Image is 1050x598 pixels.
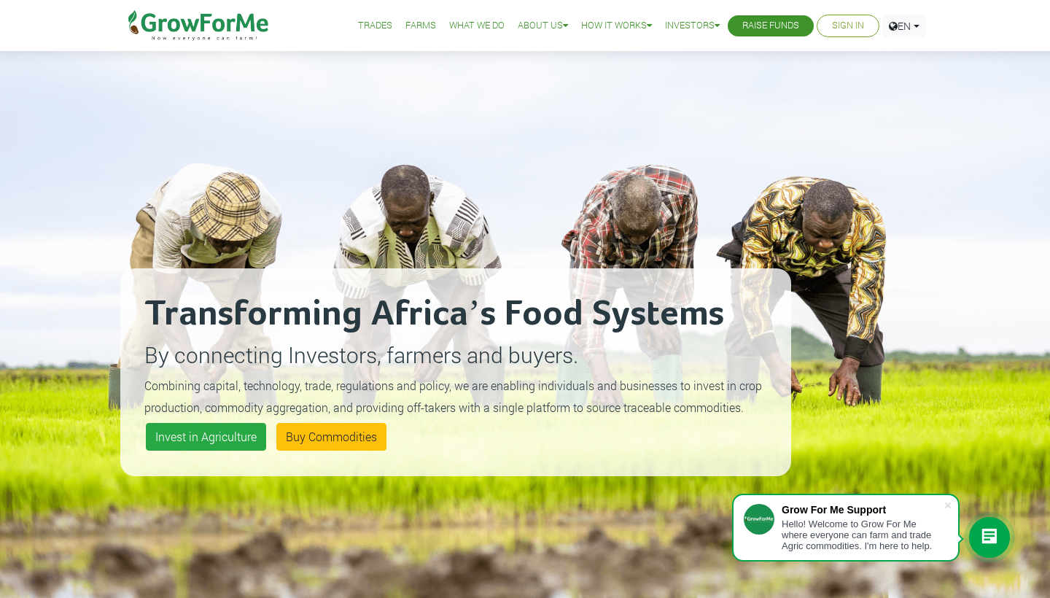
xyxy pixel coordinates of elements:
[665,18,720,34] a: Investors
[518,18,568,34] a: About Us
[882,15,926,37] a: EN
[449,18,505,34] a: What We Do
[144,292,767,336] h2: Transforming Africa’s Food Systems
[144,378,762,415] small: Combining capital, technology, trade, regulations and policy, we are enabling individuals and bus...
[782,519,944,551] div: Hello! Welcome to Grow For Me where everyone can farm and trade Agric commodities. I'm here to help.
[581,18,652,34] a: How it Works
[742,18,799,34] a: Raise Funds
[144,338,767,371] p: By connecting Investors, farmers and buyers.
[832,18,864,34] a: Sign In
[782,504,944,516] div: Grow For Me Support
[146,423,266,451] a: Invest in Agriculture
[276,423,386,451] a: Buy Commodities
[358,18,392,34] a: Trades
[405,18,436,34] a: Farms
